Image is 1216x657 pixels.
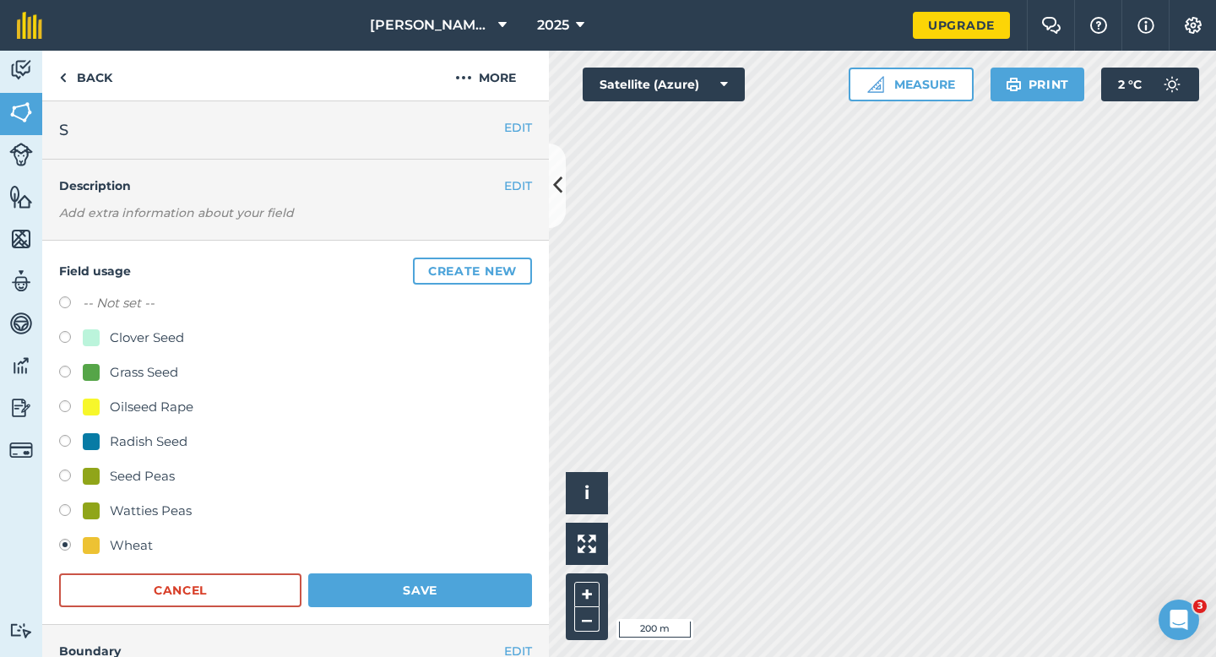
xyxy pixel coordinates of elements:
label: -- Not set -- [83,293,155,313]
img: svg+xml;base64,PD94bWwgdmVyc2lvbj0iMS4wIiBlbmNvZGluZz0idXRmLTgiPz4KPCEtLSBHZW5lcmF0b3I6IEFkb2JlIE... [9,353,33,378]
div: Watties Peas [110,501,192,521]
h4: Description [59,176,532,195]
img: fieldmargin Logo [17,12,42,39]
button: Save [308,573,532,607]
img: svg+xml;base64,PD94bWwgdmVyc2lvbj0iMS4wIiBlbmNvZGluZz0idXRmLTgiPz4KPCEtLSBHZW5lcmF0b3I6IEFkb2JlIE... [9,269,33,294]
button: + [574,582,600,607]
img: svg+xml;base64,PD94bWwgdmVyc2lvbj0iMS4wIiBlbmNvZGluZz0idXRmLTgiPz4KPCEtLSBHZW5lcmF0b3I6IEFkb2JlIE... [9,395,33,421]
button: i [566,472,608,514]
span: S [59,118,68,142]
img: svg+xml;base64,PD94bWwgdmVyc2lvbj0iMS4wIiBlbmNvZGluZz0idXRmLTgiPz4KPCEtLSBHZW5lcmF0b3I6IEFkb2JlIE... [1155,68,1189,101]
span: [PERSON_NAME] & Sons Farming LTD [370,15,491,35]
img: A question mark icon [1088,17,1109,34]
div: Seed Peas [110,466,175,486]
a: Back [42,51,129,100]
img: svg+xml;base64,PD94bWwgdmVyc2lvbj0iMS4wIiBlbmNvZGluZz0idXRmLTgiPz4KPCEtLSBHZW5lcmF0b3I6IEFkb2JlIE... [9,311,33,336]
img: svg+xml;base64,PD94bWwgdmVyc2lvbj0iMS4wIiBlbmNvZGluZz0idXRmLTgiPz4KPCEtLSBHZW5lcmF0b3I6IEFkb2JlIE... [9,143,33,166]
button: Cancel [59,573,301,607]
button: EDIT [504,118,532,137]
div: Oilseed Rape [110,397,193,417]
span: 3 [1193,600,1207,613]
img: svg+xml;base64,PHN2ZyB4bWxucz0iaHR0cDovL3d3dy53My5vcmcvMjAwMC9zdmciIHdpZHRoPSIxNyIgaGVpZ2h0PSIxNy... [1137,15,1154,35]
button: Satellite (Azure) [583,68,745,101]
button: Measure [849,68,974,101]
span: 2025 [537,15,569,35]
img: Four arrows, one pointing top left, one top right, one bottom right and the last bottom left [578,535,596,553]
button: Create new [413,258,532,285]
img: Ruler icon [867,76,884,93]
div: Clover Seed [110,328,184,348]
em: Add extra information about your field [59,205,294,220]
img: A cog icon [1183,17,1203,34]
img: svg+xml;base64,PHN2ZyB4bWxucz0iaHR0cDovL3d3dy53My5vcmcvMjAwMC9zdmciIHdpZHRoPSIxOSIgaGVpZ2h0PSIyNC... [1006,74,1022,95]
iframe: Intercom live chat [1159,600,1199,640]
div: Wheat [110,535,153,556]
img: svg+xml;base64,PHN2ZyB4bWxucz0iaHR0cDovL3d3dy53My5vcmcvMjAwMC9zdmciIHdpZHRoPSI5IiBoZWlnaHQ9IjI0Ii... [59,68,67,88]
img: svg+xml;base64,PHN2ZyB4bWxucz0iaHR0cDovL3d3dy53My5vcmcvMjAwMC9zdmciIHdpZHRoPSI1NiIgaGVpZ2h0PSI2MC... [9,226,33,252]
button: Print [991,68,1085,101]
span: 2 ° C [1118,68,1142,101]
img: svg+xml;base64,PD94bWwgdmVyc2lvbj0iMS4wIiBlbmNvZGluZz0idXRmLTgiPz4KPCEtLSBHZW5lcmF0b3I6IEFkb2JlIE... [9,438,33,462]
button: More [422,51,549,100]
button: 2 °C [1101,68,1199,101]
img: svg+xml;base64,PHN2ZyB4bWxucz0iaHR0cDovL3d3dy53My5vcmcvMjAwMC9zdmciIHdpZHRoPSI1NiIgaGVpZ2h0PSI2MC... [9,100,33,125]
div: Grass Seed [110,362,178,383]
a: Upgrade [913,12,1010,39]
img: Two speech bubbles overlapping with the left bubble in the forefront [1041,17,1061,34]
img: svg+xml;base64,PD94bWwgdmVyc2lvbj0iMS4wIiBlbmNvZGluZz0idXRmLTgiPz4KPCEtLSBHZW5lcmF0b3I6IEFkb2JlIE... [9,57,33,83]
img: svg+xml;base64,PD94bWwgdmVyc2lvbj0iMS4wIiBlbmNvZGluZz0idXRmLTgiPz4KPCEtLSBHZW5lcmF0b3I6IEFkb2JlIE... [9,622,33,638]
img: svg+xml;base64,PHN2ZyB4bWxucz0iaHR0cDovL3d3dy53My5vcmcvMjAwMC9zdmciIHdpZHRoPSI1NiIgaGVpZ2h0PSI2MC... [9,184,33,209]
button: – [574,607,600,632]
div: Radish Seed [110,432,187,452]
button: EDIT [504,176,532,195]
h4: Field usage [59,258,532,285]
img: svg+xml;base64,PHN2ZyB4bWxucz0iaHR0cDovL3d3dy53My5vcmcvMjAwMC9zdmciIHdpZHRoPSIyMCIgaGVpZ2h0PSIyNC... [455,68,472,88]
span: i [584,482,589,503]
